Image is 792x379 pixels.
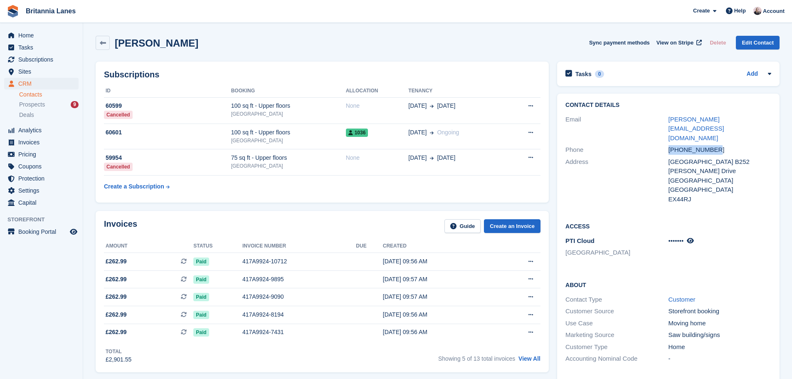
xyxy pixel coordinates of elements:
[346,154,409,162] div: None
[4,136,79,148] a: menu
[4,30,79,41] a: menu
[193,311,209,319] span: Paid
[383,240,496,253] th: Created
[408,102,427,110] span: [DATE]
[669,296,696,303] a: Customer
[4,226,79,238] a: menu
[193,258,209,266] span: Paid
[4,54,79,65] a: menu
[231,84,346,98] th: Booking
[753,7,762,15] img: Alexandra Lane
[589,36,650,50] button: Sync payment methods
[4,185,79,196] a: menu
[669,307,771,316] div: Storefront booking
[18,197,68,208] span: Capital
[193,328,209,337] span: Paid
[106,257,127,266] span: £262.99
[669,157,771,176] div: [GEOGRAPHIC_DATA] B252 [PERSON_NAME] Drive
[18,66,68,77] span: Sites
[747,69,758,79] a: Add
[7,5,19,17] img: stora-icon-8386f47178a22dfd0bd8f6a31ec36ba5ce8667c1dd55bd0f319d3a0aa187defe.svg
[19,100,79,109] a: Prospects 9
[104,163,133,171] div: Cancelled
[356,240,382,253] th: Due
[4,66,79,77] a: menu
[18,226,68,238] span: Booking Portal
[669,195,771,204] div: EX44RJ
[18,149,68,160] span: Pricing
[565,237,595,244] span: PTI Cloud
[231,110,346,118] div: [GEOGRAPHIC_DATA]
[565,307,668,316] div: Customer Source
[104,84,231,98] th: ID
[104,70,540,79] h2: Subscriptions
[19,101,45,109] span: Prospects
[18,124,68,136] span: Analytics
[231,102,346,110] div: 100 sq ft - Upper floors
[18,30,68,41] span: Home
[565,145,668,155] div: Phone
[106,328,127,337] span: £262.99
[104,179,170,194] a: Create a Subscription
[242,328,356,337] div: 417A9924-7431
[104,154,231,162] div: 59954
[18,42,68,53] span: Tasks
[669,176,771,186] div: [GEOGRAPHIC_DATA]
[22,4,79,18] a: Britannia Lanes
[231,128,346,137] div: 100 sq ft - Upper floors
[734,7,746,15] span: Help
[69,227,79,237] a: Preview store
[438,355,515,362] span: Showing 5 of 13 total invoices
[106,310,127,319] span: £262.99
[565,342,668,352] div: Customer Type
[669,354,771,364] div: -
[383,257,496,266] div: [DATE] 09:56 AM
[693,7,710,15] span: Create
[383,292,496,301] div: [DATE] 09:57 AM
[106,348,131,355] div: Total
[18,173,68,184] span: Protection
[71,101,79,108] div: 9
[242,292,356,301] div: 417A9924-9090
[444,219,481,233] a: Guide
[656,39,693,47] span: View on Stripe
[565,222,771,230] h2: Access
[653,36,703,50] a: View on Stripe
[565,115,668,143] div: Email
[518,355,540,362] a: View All
[231,162,346,170] div: [GEOGRAPHIC_DATA]
[4,161,79,172] a: menu
[18,136,68,148] span: Invoices
[4,149,79,160] a: menu
[19,111,34,119] span: Deals
[736,36,780,50] a: Edit Contact
[669,145,771,155] div: [PHONE_NUMBER]
[565,330,668,340] div: Marketing Source
[383,275,496,284] div: [DATE] 09:57 AM
[565,280,771,289] h2: About
[669,237,684,244] span: •••••••
[565,295,668,305] div: Contact Type
[4,78,79,89] a: menu
[242,310,356,319] div: 417A9924-8194
[104,102,231,110] div: 60599
[565,248,668,258] li: [GEOGRAPHIC_DATA]
[4,173,79,184] a: menu
[408,128,427,137] span: [DATE]
[4,42,79,53] a: menu
[575,70,592,78] h2: Tasks
[19,111,79,119] a: Deals
[437,154,455,162] span: [DATE]
[106,292,127,301] span: £262.99
[383,328,496,337] div: [DATE] 09:56 AM
[437,102,455,110] span: [DATE]
[104,128,231,137] div: 60601
[106,275,127,284] span: £262.99
[231,137,346,144] div: [GEOGRAPHIC_DATA]
[565,319,668,328] div: Use Case
[565,102,771,109] h2: Contact Details
[346,84,409,98] th: Allocation
[565,157,668,204] div: Address
[346,129,368,137] span: 1036
[669,342,771,352] div: Home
